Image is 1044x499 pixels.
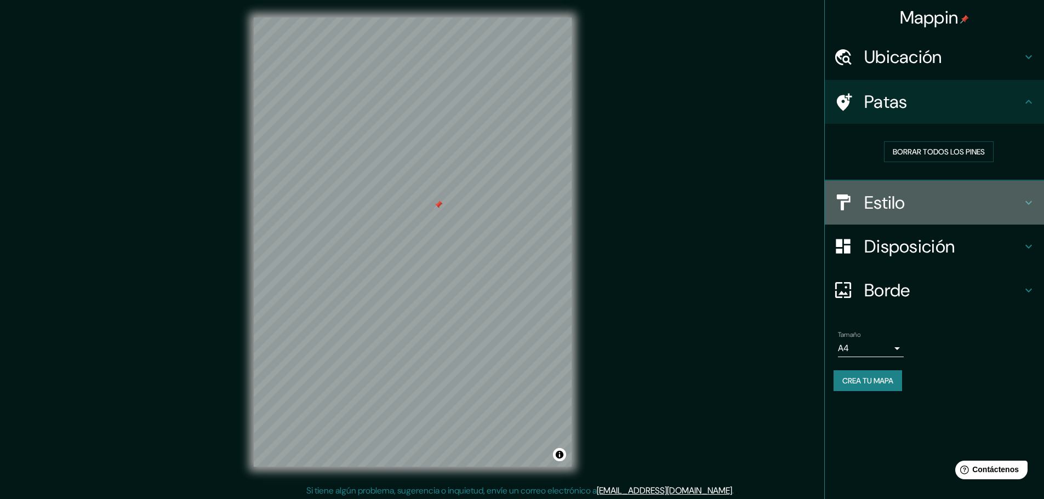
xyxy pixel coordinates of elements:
[946,456,1032,487] iframe: Lanzador de widgets de ayuda
[864,45,942,68] font: Ubicación
[893,147,985,157] font: Borrar todos los pines
[732,485,734,496] font: .
[838,342,849,354] font: A4
[825,35,1044,79] div: Ubicación
[838,330,860,339] font: Tamaño
[306,485,597,496] font: Si tiene algún problema, sugerencia o inquietud, envíe un correo electrónico a
[254,18,572,467] canvas: Mapa
[825,225,1044,268] div: Disposición
[864,90,908,113] font: Patas
[864,235,955,258] font: Disposición
[553,448,566,461] button: Activar o desactivar atribución
[735,484,738,496] font: .
[864,191,905,214] font: Estilo
[825,268,1044,312] div: Borde
[834,370,902,391] button: Crea tu mapa
[900,6,959,29] font: Mappin
[838,340,904,357] div: A4
[842,376,893,386] font: Crea tu mapa
[825,80,1044,124] div: Patas
[864,279,910,302] font: Borde
[597,485,732,496] a: [EMAIL_ADDRESS][DOMAIN_NAME]
[884,141,994,162] button: Borrar todos los pines
[825,181,1044,225] div: Estilo
[734,484,735,496] font: .
[960,15,969,24] img: pin-icon.png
